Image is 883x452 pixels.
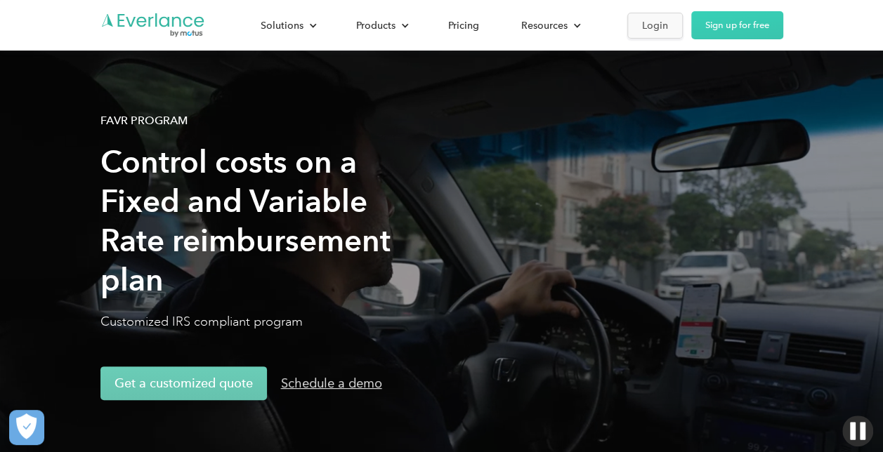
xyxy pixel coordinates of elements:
a: Schedule a demo [267,366,396,400]
p: Customized IRS compliant program [100,313,395,330]
span: Phone number [317,58,388,71]
div: Products [356,17,395,34]
button: Cookies Settings [9,410,44,445]
div: Pricing [448,17,479,34]
div: Schedule a demo [281,375,382,392]
div: FAVR Program [100,112,188,129]
a: Get a customized quote [100,366,267,400]
a: Go to homepage [100,12,206,39]
div: Solutions [261,17,303,34]
a: Login [627,13,683,39]
div: Resources [521,17,568,34]
input: Submit [137,127,229,156]
div: Resources [507,13,592,38]
img: Pause video [842,416,873,446]
a: Sign up for free [691,11,783,39]
div: Login [642,17,668,34]
div: Products [342,13,420,38]
a: Pricing [434,13,493,38]
h1: Control costs on a Fixed and Variable Rate reimbursement plan [100,142,395,300]
div: Solutions [247,13,328,38]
